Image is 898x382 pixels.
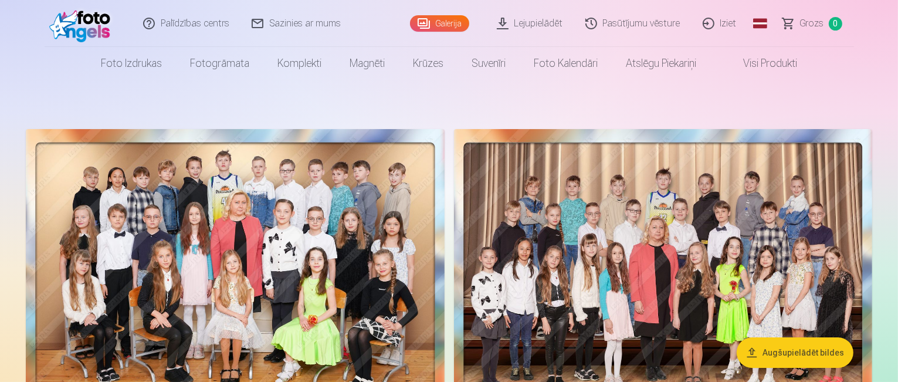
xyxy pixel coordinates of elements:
a: Atslēgu piekariņi [612,47,710,80]
a: Komplekti [263,47,336,80]
a: Foto izdrukas [87,47,176,80]
a: Suvenīri [458,47,520,80]
span: 0 [829,17,842,31]
a: Foto kalendāri [520,47,612,80]
a: Magnēti [336,47,399,80]
a: Fotogrāmata [176,47,263,80]
a: Krūzes [399,47,458,80]
span: Grozs [800,16,824,31]
button: Augšupielādēt bildes [737,337,853,368]
img: /fa1 [49,5,117,42]
a: Galerija [410,15,469,32]
a: Visi produkti [710,47,811,80]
